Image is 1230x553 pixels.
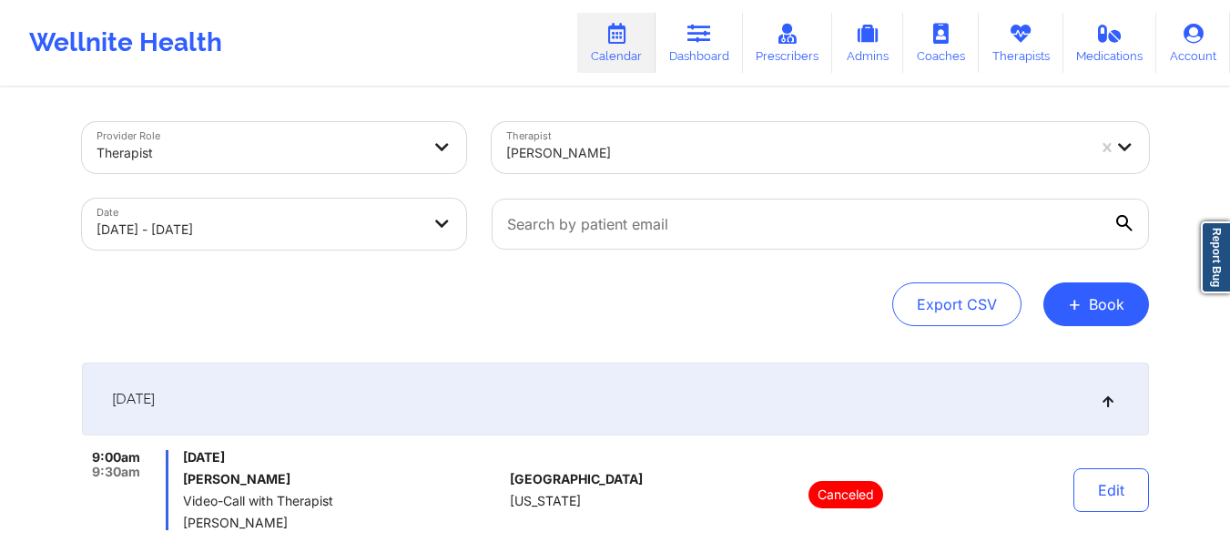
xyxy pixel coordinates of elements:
[97,133,421,173] div: Therapist
[112,390,155,408] span: [DATE]
[510,472,643,486] span: [GEOGRAPHIC_DATA]
[183,472,503,486] h6: [PERSON_NAME]
[1063,13,1157,73] a: Medications
[979,13,1063,73] a: Therapists
[892,282,1022,326] button: Export CSV
[92,450,140,465] span: 9:00am
[656,13,743,73] a: Dashboard
[1043,282,1149,326] button: +Book
[510,494,581,508] span: [US_STATE]
[1073,468,1149,512] button: Edit
[832,13,903,73] a: Admins
[183,516,503,530] span: [PERSON_NAME]
[1156,13,1230,73] a: Account
[97,210,421,250] div: [DATE] - [DATE]
[577,13,656,73] a: Calendar
[183,494,503,508] span: Video-Call with Therapist
[183,450,503,465] span: [DATE]
[1068,299,1082,309] span: +
[506,133,1085,173] div: [PERSON_NAME]
[743,13,833,73] a: Prescribers
[808,481,883,508] p: Canceled
[492,199,1149,250] input: Search by patient email
[92,465,140,479] span: 9:30am
[903,13,979,73] a: Coaches
[1201,221,1230,293] a: Report Bug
